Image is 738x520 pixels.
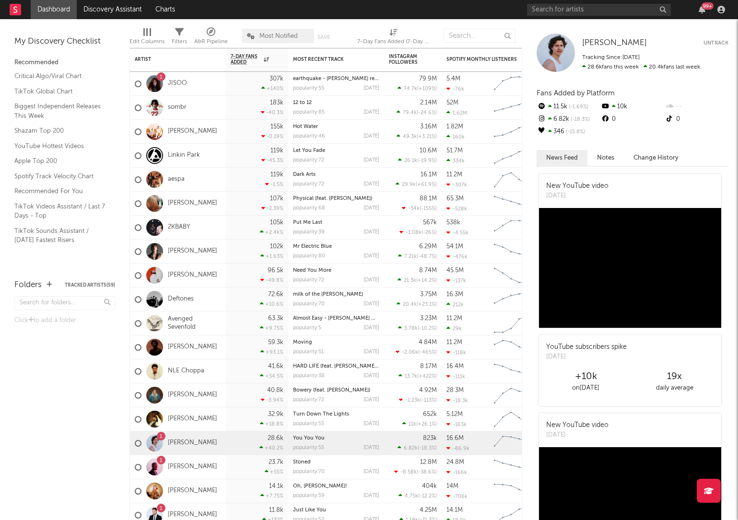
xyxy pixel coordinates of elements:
[423,220,437,226] div: 567k
[402,421,437,427] div: ( )
[261,397,283,403] div: -3.94 %
[404,326,418,331] span: 3.78k
[268,363,283,370] div: 41.6k
[168,315,221,332] a: Avenged Sevenfold
[293,124,318,129] a: Hot Water
[703,38,728,48] button: Untrack
[421,172,437,178] div: 16.1M
[363,445,379,451] div: [DATE]
[293,254,325,259] div: popularity: 80
[446,421,467,428] div: -163k
[168,511,217,519] a: [PERSON_NAME]
[293,76,379,81] div: earthquake - Sam Feldt remix
[293,268,331,273] a: Need You More
[363,110,379,115] div: [DATE]
[293,172,379,177] div: Dark Arts
[402,205,437,211] div: ( )
[363,397,379,403] div: [DATE]
[293,349,324,355] div: popularity: 51
[404,446,418,451] span: 6.82k
[419,267,437,274] div: 8.74M
[490,383,533,407] svg: Chart title
[446,435,464,441] div: 16.6M
[420,350,435,355] span: -465 %
[419,387,437,393] div: 4.92M
[446,134,465,140] div: 160k
[420,315,437,322] div: 3.23M
[446,291,463,298] div: 16.3M
[293,148,325,153] a: Let You Fade
[260,421,283,427] div: +18.8 %
[270,220,283,226] div: 105k
[446,373,465,380] div: -111k
[446,267,464,274] div: 45.5M
[260,277,283,283] div: -49.8 %
[600,113,664,126] div: 0
[582,38,647,48] a: [PERSON_NAME]
[14,171,105,182] a: Spotify Track Velocity Chart
[421,206,435,211] span: -155 %
[260,253,283,259] div: +1.63 %
[293,158,324,163] div: popularity: 72
[293,412,349,417] a: Turn Down The Lights
[490,168,533,192] svg: Chart title
[265,181,283,187] div: -1.5 %
[446,445,469,451] div: -86.9k
[490,216,533,240] svg: Chart title
[546,430,609,440] div: [DATE]
[665,113,728,126] div: 0
[357,36,429,47] div: 7-Day Fans Added (7-Day Fans Added)
[260,373,283,379] div: +54.5 %
[293,301,325,307] div: popularity: 70
[168,367,204,375] a: NLE Choppa
[567,104,588,110] span: -1.69 %
[14,101,105,121] a: Biggest Independent Releases This Week
[267,387,283,393] div: 40.8k
[293,220,322,225] a: Put Me Last
[490,240,533,264] svg: Chart title
[444,29,515,43] input: Search...
[260,301,283,307] div: +10.6 %
[14,71,105,81] a: Critical Algo/Viral Chart
[168,391,217,399] a: [PERSON_NAME]
[293,268,379,273] div: Need You More
[398,373,437,379] div: ( )
[402,350,418,355] span: -2.06k
[537,113,600,126] div: 6.82k
[260,349,283,355] div: +93.1 %
[446,220,460,226] div: 538k
[490,407,533,431] svg: Chart title
[490,431,533,455] svg: Chart title
[363,325,379,331] div: [DATE]
[293,134,325,139] div: popularity: 46
[418,302,435,307] span: +23.1 %
[293,76,384,81] a: earthquake - [PERSON_NAME] remix
[293,325,321,331] div: popularity: 5
[363,373,379,379] div: [DATE]
[269,459,283,465] div: 23.7k
[14,57,115,69] div: Recommended
[490,264,533,288] svg: Chart title
[405,398,420,403] span: -1.23k
[446,459,464,465] div: 24.8M
[363,349,379,355] div: [DATE]
[541,382,630,394] div: on [DATE]
[363,277,379,283] div: [DATE]
[419,374,435,379] span: +422 %
[541,371,630,382] div: +10k
[270,100,283,106] div: 183k
[418,254,435,259] span: -48.7 %
[293,292,379,297] div: milk of the madonna
[261,85,283,92] div: +140 %
[582,39,647,47] span: [PERSON_NAME]
[490,192,533,216] svg: Chart title
[537,150,587,166] button: News Feed
[261,205,283,211] div: -2.39 %
[168,415,217,423] a: [PERSON_NAME]
[363,134,379,139] div: [DATE]
[490,120,533,144] svg: Chart title
[490,359,533,383] svg: Chart title
[399,397,437,403] div: ( )
[404,254,417,259] span: 7.21k
[490,144,533,168] svg: Chart title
